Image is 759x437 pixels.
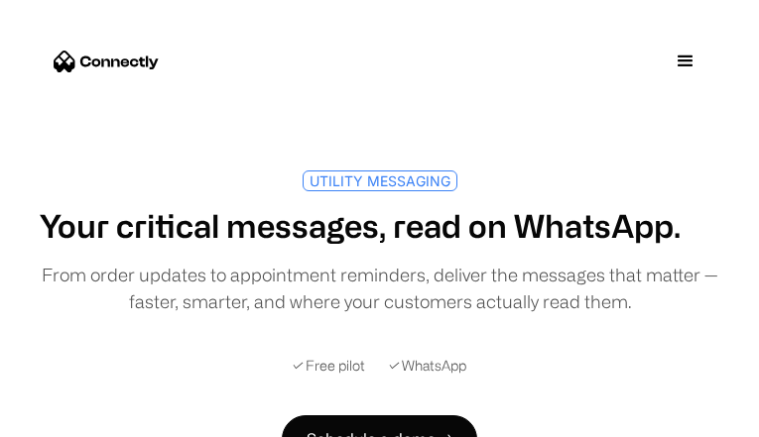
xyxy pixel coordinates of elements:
div: UTILITY MESSAGING [310,173,450,188]
ul: Language list [40,402,119,430]
a: home [44,47,159,76]
div: menu [656,32,715,91]
h1: Your critical messages, read on WhatsApp. [40,207,681,245]
div: ✓ WhatsApp [389,355,466,376]
div: ✓ Free pilot [293,355,365,376]
aside: Language selected: English [20,400,119,430]
div: From order updates to appointment reminders, deliver the messages that matter — faster, smarter, ... [40,262,719,315]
